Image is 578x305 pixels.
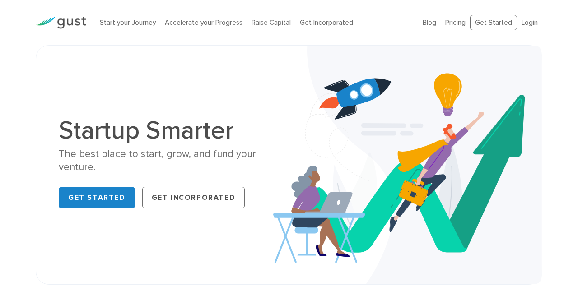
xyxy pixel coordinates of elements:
a: Pricing [445,18,466,27]
img: Startup Smarter Hero [273,46,542,284]
img: Gust Logo [36,17,86,29]
h1: Startup Smarter [59,118,282,143]
a: Raise Capital [252,18,291,27]
a: Login [522,18,538,27]
a: Get Started [59,187,135,208]
a: Accelerate your Progress [165,18,242,27]
a: Get Incorporated [300,18,353,27]
div: The best place to start, grow, and fund your venture. [59,148,282,174]
a: Get Started [470,15,517,31]
a: Start your Journey [100,18,156,27]
a: Get Incorporated [142,187,245,208]
a: Blog [423,18,436,27]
